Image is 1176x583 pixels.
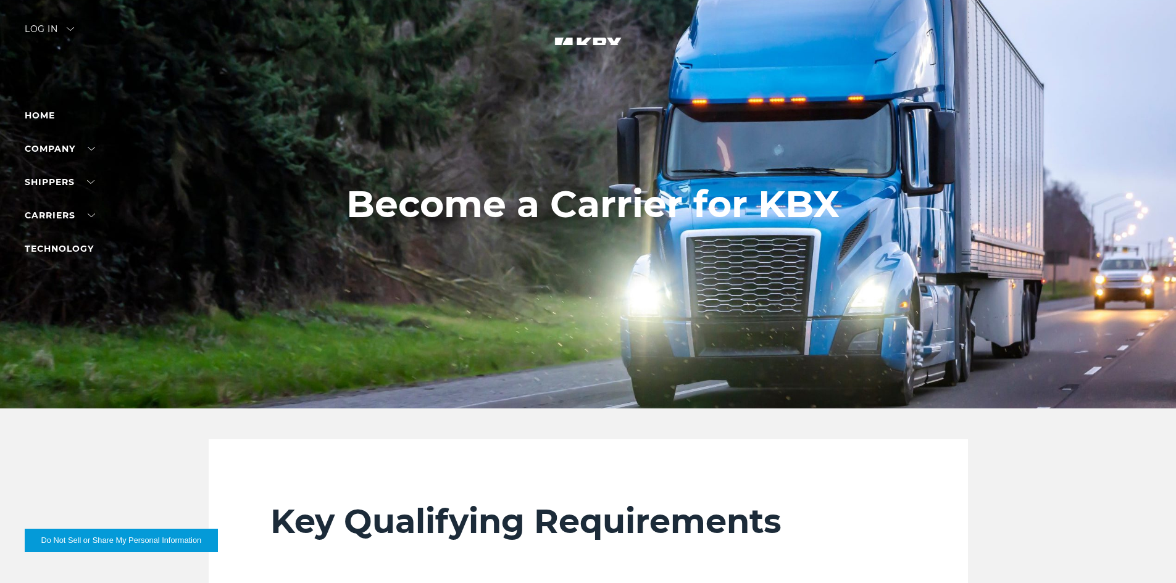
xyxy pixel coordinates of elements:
[270,501,906,542] h2: Key Qualifying Requirements
[542,25,635,79] img: kbx logo
[346,183,840,225] h1: Become a Carrier for KBX
[25,143,95,154] a: Company
[67,27,74,31] img: arrow
[25,110,55,121] a: Home
[25,176,94,188] a: SHIPPERS
[25,243,94,254] a: Technology
[25,210,95,221] a: Carriers
[25,25,74,43] div: Log in
[25,529,218,552] button: Do Not Sell or Share My Personal Information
